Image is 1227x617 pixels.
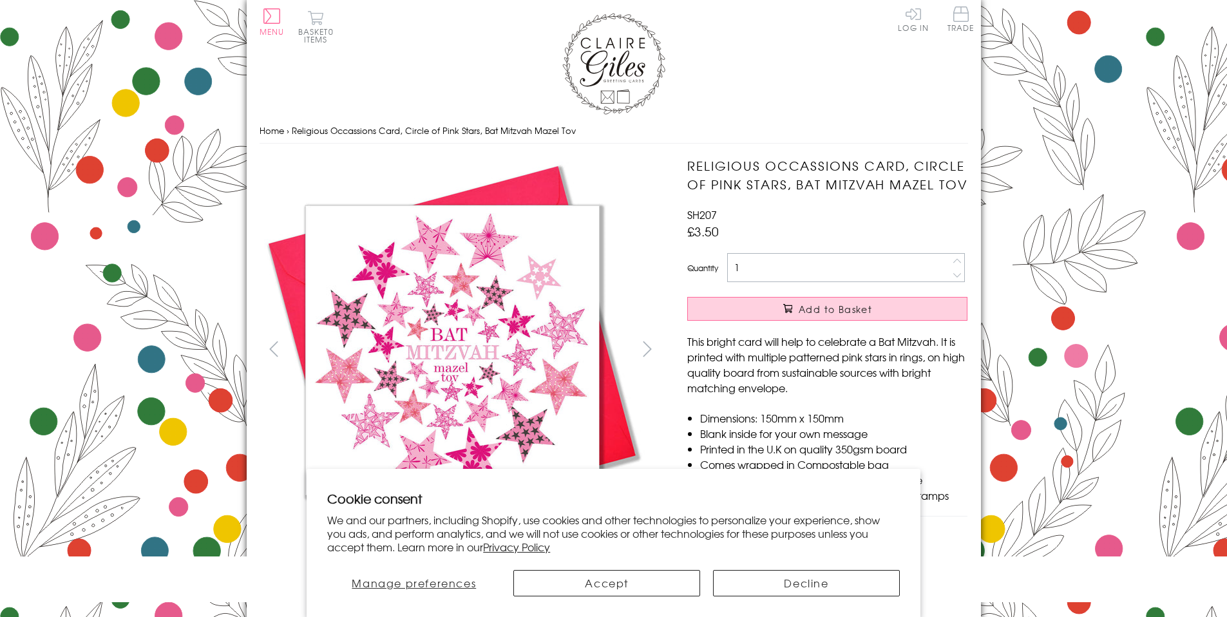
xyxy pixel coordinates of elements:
a: Log In [898,6,929,32]
button: next [633,334,661,363]
span: Manage preferences [352,575,476,591]
button: Add to Basket [687,297,967,321]
button: Basket0 items [298,10,334,43]
button: prev [260,334,289,363]
li: Dimensions: 150mm x 150mm [700,410,967,426]
p: We and our partners, including Shopify, use cookies and other technologies to personalize your ex... [327,513,900,553]
span: SH207 [687,207,717,222]
button: Decline [713,570,900,596]
span: Trade [947,6,975,32]
span: Menu [260,26,285,37]
span: £3.50 [687,222,719,240]
a: Home [260,124,284,137]
span: Add to Basket [799,303,872,316]
h2: Cookie consent [327,489,900,508]
a: Privacy Policy [483,539,550,555]
p: This bright card will help to celebrate a Bat Mitzvah. It is printed with multiple patterned pink... [687,334,967,395]
nav: breadcrumbs [260,118,968,144]
img: Claire Giles Greetings Cards [562,13,665,115]
li: Blank inside for your own message [700,426,967,441]
button: Accept [513,570,700,596]
h1: Religious Occassions Card, Circle of Pink Stars, Bat Mitzvah Mazel Tov [687,157,967,194]
li: Printed in the U.K on quality 350gsm board [700,441,967,457]
a: Trade [947,6,975,34]
span: › [287,124,289,137]
span: Religious Occassions Card, Circle of Pink Stars, Bat Mitzvah Mazel Tov [292,124,576,137]
button: Menu [260,8,285,35]
span: 0 items [304,26,334,45]
li: Comes wrapped in Compostable bag [700,457,967,472]
label: Quantity [687,262,718,274]
img: Religious Occassions Card, Circle of Pink Stars, Bat Mitzvah Mazel Tov [260,157,646,543]
button: Manage preferences [327,570,500,596]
